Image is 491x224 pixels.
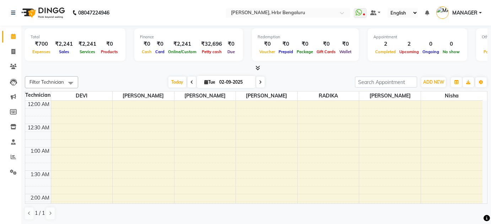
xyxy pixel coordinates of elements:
div: ₹0 [153,40,166,48]
span: Ongoing [421,49,441,54]
div: 12:30 AM [26,124,51,131]
div: ₹0 [258,40,277,48]
span: RADIKA [298,91,359,100]
span: [PERSON_NAME] [113,91,174,100]
div: 2:00 AM [29,194,51,202]
div: 1:30 AM [29,171,51,178]
span: No show [441,49,462,54]
span: [PERSON_NAME] [359,91,421,100]
div: ₹0 [338,40,353,48]
div: ₹0 [99,40,120,48]
span: Prepaid [277,49,295,54]
div: Finance [140,34,237,40]
div: Redemption [258,34,353,40]
span: Filter Technician [29,79,64,85]
b: 08047224946 [78,3,109,23]
div: 0 [421,40,441,48]
div: 2 [373,40,398,48]
span: ADD NEW [423,79,444,85]
span: Services [78,49,97,54]
div: Technician [25,91,51,99]
img: logo [18,3,67,23]
span: [PERSON_NAME] [236,91,297,100]
span: Cash [140,49,153,54]
span: nisha [421,91,482,100]
span: Card [153,49,166,54]
div: ₹2,241 [76,40,99,48]
span: 1 / 1 [35,209,45,217]
span: Due [226,49,237,54]
div: ₹0 [225,40,237,48]
div: Appointment [373,34,462,40]
span: DEVI [51,91,113,100]
div: ₹32,696 [198,40,225,48]
div: ₹2,241 [52,40,76,48]
input: 2025-09-02 [217,77,253,88]
span: Tue [203,79,217,85]
span: Products [99,49,120,54]
span: [PERSON_NAME] [174,91,236,100]
span: Package [295,49,315,54]
div: 2 [398,40,421,48]
div: 12:00 AM [26,101,51,108]
span: Voucher [258,49,277,54]
span: Expenses [31,49,52,54]
div: 0 [441,40,462,48]
input: Search Appointment [355,77,417,88]
div: ₹0 [315,40,338,48]
div: ₹0 [140,40,153,48]
span: Completed [373,49,398,54]
div: 1:00 AM [29,147,51,155]
div: ₹2,241 [166,40,198,48]
div: ₹0 [295,40,315,48]
div: ₹700 [31,40,52,48]
span: Petty cash [200,49,223,54]
span: Gift Cards [315,49,338,54]
button: ADD NEW [421,77,446,87]
div: ₹0 [277,40,295,48]
div: Total [31,34,120,40]
span: Sales [57,49,71,54]
span: Wallet [338,49,353,54]
span: MANAGER [452,9,477,17]
span: Upcoming [398,49,421,54]
img: MANAGER [436,6,449,19]
span: Online/Custom [166,49,198,54]
span: Today [168,77,186,88]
